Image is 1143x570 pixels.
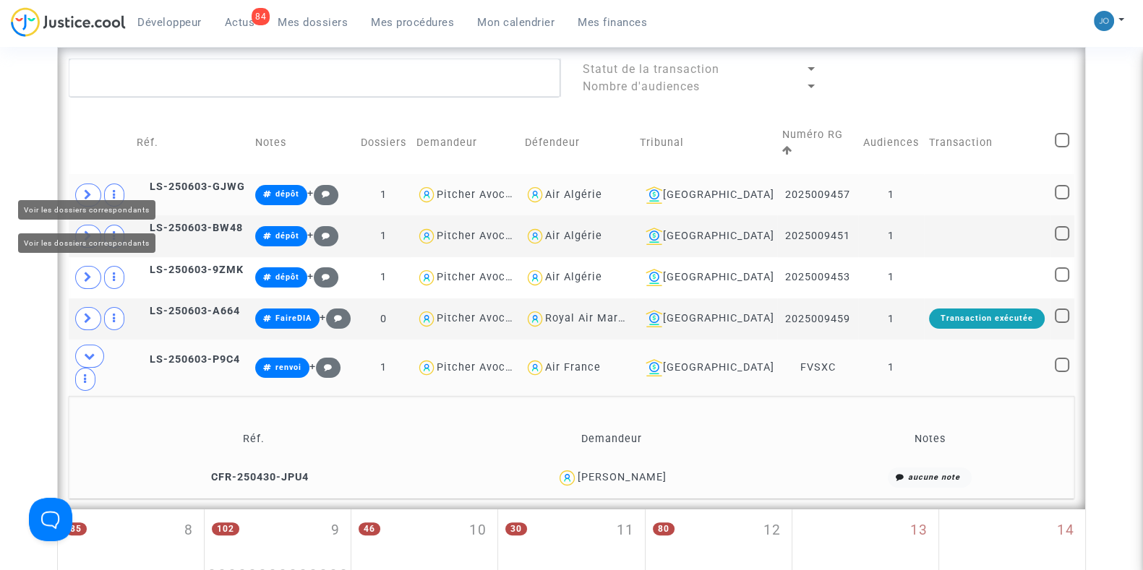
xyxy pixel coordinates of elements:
img: icon-banque.svg [646,228,663,245]
div: Pitcher Avocat [437,189,516,201]
div: [PERSON_NAME] [578,471,667,483]
div: Pitcher Avocat [437,361,516,373]
span: LS-250603-BW48 [137,222,243,234]
td: Transaction [924,112,1050,174]
a: 84Actus [213,12,267,33]
div: Domaine [74,85,111,95]
span: + [307,229,338,241]
a: Mes dossiers [266,12,359,33]
span: LS-250603-P9C4 [137,353,240,366]
img: icon-user.svg [416,184,437,205]
div: Pitcher Avocat [437,271,516,283]
img: icon-user.svg [525,358,546,379]
span: dépôt [275,231,299,241]
div: Domaine: [DOMAIN_NAME] [38,38,163,49]
td: Demandeur [411,112,520,174]
td: Demandeur [433,415,790,462]
span: 8 [184,520,193,541]
span: Mes finances [578,16,647,29]
span: Nombre d'audiences [582,79,699,93]
td: 2025009453 [777,257,857,298]
img: 45a793c8596a0d21866ab9c5374b5e4b [1094,11,1114,31]
div: Royal Air Maroc [545,312,631,324]
td: 2025009459 [777,298,857,340]
span: LS-250603-9ZMK [137,264,244,276]
span: 13 [910,520,928,541]
div: Air Algérie [545,230,602,242]
td: Notes [250,112,355,174]
span: 30 [505,522,527,535]
td: FVSXC [777,340,857,396]
div: Pitcher Avocat [437,230,516,242]
td: 2025009457 [777,174,857,215]
td: 1 [858,174,924,215]
img: tab_keywords_by_traffic_grey.svg [164,84,176,95]
span: 12 [763,520,781,541]
img: icon-banque.svg [646,310,663,327]
td: Dossiers [356,112,411,174]
div: [GEOGRAPHIC_DATA] [640,186,773,204]
img: icon-user.svg [525,308,546,329]
img: icon-user.svg [416,226,437,247]
span: 11 [617,520,634,541]
span: 10 [469,520,487,541]
a: Mes procédures [359,12,466,33]
div: Air Algérie [545,271,602,283]
div: [GEOGRAPHIC_DATA] [640,359,773,376]
span: 14 [1057,520,1074,541]
img: icon-banque.svg [646,359,663,376]
span: Mes dossiers [278,16,348,29]
span: + [309,360,341,373]
div: [GEOGRAPHIC_DATA] [640,310,773,327]
span: Développeur [137,16,202,29]
div: Mots-clés [180,85,221,95]
td: 0 [356,298,411,340]
a: Mes finances [566,12,659,33]
img: logo_orange.svg [23,23,35,35]
td: Numéro RG [777,112,857,174]
td: 1 [858,298,924,340]
td: 2025009451 [777,215,857,256]
td: 1 [858,340,924,396]
a: Mon calendrier [466,12,566,33]
span: + [320,311,351,324]
div: v 4.0.25 [40,23,71,35]
span: + [307,187,338,199]
img: website_grey.svg [23,38,35,49]
span: Statut de la transaction [582,62,719,76]
img: icon-user.svg [525,267,546,288]
span: renvoi [275,363,301,372]
img: icon-user.svg [557,467,578,488]
span: 85 [65,522,87,535]
img: icon-banque.svg [646,186,663,204]
img: icon-user.svg [416,308,437,329]
a: Développeur [126,12,213,33]
div: Air Algérie [545,189,602,201]
span: dépôt [275,189,299,199]
span: Mes procédures [371,16,454,29]
span: Mon calendrier [477,16,555,29]
span: Actus [225,16,255,29]
td: 1 [356,340,411,396]
i: aucune note [908,472,960,482]
span: CFR-250430-JPU4 [198,471,309,483]
span: LS-250603-GJWG [137,181,245,193]
span: dépôt [275,272,299,282]
td: Audiences [858,112,924,174]
div: [GEOGRAPHIC_DATA] [640,269,773,286]
div: Air France [545,361,601,373]
td: 1 [858,215,924,256]
td: Notes [790,415,1069,462]
div: [GEOGRAPHIC_DATA] [640,228,773,245]
img: icon-banque.svg [646,269,663,286]
iframe: Help Scout Beacon - Open [29,498,72,541]
td: 1 [356,215,411,256]
div: Pitcher Avocat [437,312,516,324]
img: jc-logo.svg [11,7,126,37]
img: icon-user.svg [416,267,437,288]
td: Tribunal [635,112,778,174]
td: Réf. [132,112,250,174]
img: icon-user.svg [525,184,546,205]
span: LS-250603-A664 [137,305,240,317]
div: Transaction exécutée [929,308,1045,329]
